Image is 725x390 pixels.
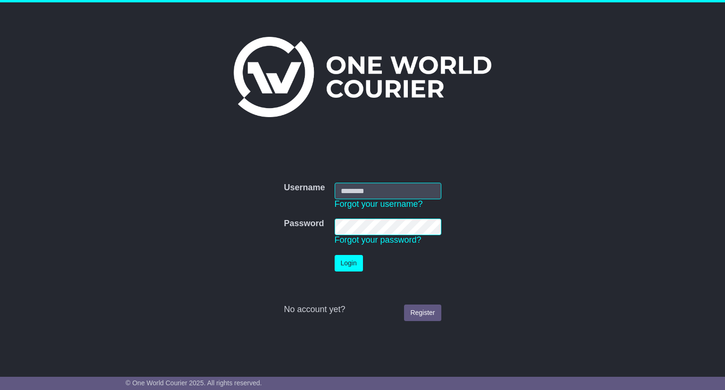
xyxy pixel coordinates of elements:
[404,305,441,321] a: Register
[335,255,363,271] button: Login
[284,219,324,229] label: Password
[284,183,325,193] label: Username
[335,199,423,209] a: Forgot your username?
[284,305,441,315] div: No account yet?
[335,235,422,245] a: Forgot your password?
[234,37,491,117] img: One World
[126,379,262,387] span: © One World Courier 2025. All rights reserved.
